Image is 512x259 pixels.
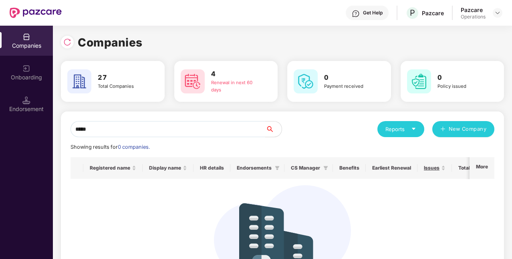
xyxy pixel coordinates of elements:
th: Total Premium [452,157,505,179]
h3: 4 [211,69,261,79]
span: filter [323,166,328,170]
span: New Company [449,125,487,133]
img: New Pazcare Logo [10,8,62,18]
div: Total Companies [98,83,148,90]
div: Operations [461,14,486,20]
th: More [470,157,494,179]
span: Total Premium [458,165,492,171]
img: svg+xml;base64,PHN2ZyB4bWxucz0iaHR0cDovL3d3dy53My5vcmcvMjAwMC9zdmciIHdpZHRoPSI2MCIgaGVpZ2h0PSI2MC... [67,69,91,93]
th: Registered name [83,157,143,179]
span: filter [322,163,330,173]
img: svg+xml;base64,PHN2ZyBpZD0iRHJvcGRvd24tMzJ4MzIiIHhtbG5zPSJodHRwOi8vd3d3LnczLm9yZy8yMDAwL3N2ZyIgd2... [494,10,501,16]
div: Renewal in next 60 days [211,79,261,94]
div: Payment received [324,83,374,90]
div: Pazcare [422,9,444,17]
div: Reports [385,125,416,133]
h3: 27 [98,73,148,83]
span: filter [273,163,281,173]
img: svg+xml;base64,PHN2ZyBpZD0iSGVscC0zMngzMiIgeG1sbnM9Imh0dHA6Ly93d3cudzMub3JnLzIwMDAvc3ZnIiB3aWR0aD... [352,10,360,18]
img: svg+xml;base64,PHN2ZyBpZD0iQ29tcGFuaWVzIiB4bWxucz0iaHR0cDovL3d3dy53My5vcmcvMjAwMC9zdmciIHdpZHRoPS... [22,33,30,41]
h1: Companies [78,34,143,51]
img: svg+xml;base64,PHN2ZyBpZD0iUmVsb2FkLTMyeDMyIiB4bWxucz0iaHR0cDovL3d3dy53My5vcmcvMjAwMC9zdmciIHdpZH... [63,38,71,46]
span: Issues [424,165,439,171]
span: caret-down [411,126,416,132]
div: Policy issued [437,83,488,90]
span: 0 companies. [118,144,150,150]
img: svg+xml;base64,PHN2ZyB3aWR0aD0iMjAiIGhlaWdodD0iMjAiIHZpZXdCb3g9IjAgMCAyMCAyMCIgZmlsbD0ibm9uZSIgeG... [22,65,30,73]
h3: 0 [437,73,488,83]
img: svg+xml;base64,PHN2ZyB4bWxucz0iaHR0cDovL3d3dy53My5vcmcvMjAwMC9zdmciIHdpZHRoPSI2MCIgaGVpZ2h0PSI2MC... [181,69,205,93]
span: filter [275,166,280,170]
div: Pazcare [461,6,486,14]
span: search [265,126,282,132]
div: Get Help [363,10,383,16]
img: svg+xml;base64,PHN2ZyB4bWxucz0iaHR0cDovL3d3dy53My5vcmcvMjAwMC9zdmciIHdpZHRoPSI2MCIgaGVpZ2h0PSI2MC... [407,69,431,93]
span: CS Manager [291,165,320,171]
th: Issues [417,157,452,179]
span: Showing results for [71,144,150,150]
th: Display name [143,157,194,179]
button: search [265,121,282,137]
th: Benefits [333,157,366,179]
span: P [410,8,415,18]
span: plus [440,126,445,133]
th: HR details [194,157,230,179]
img: svg+xml;base64,PHN2ZyB3aWR0aD0iMTQuNSIgaGVpZ2h0PSIxNC41IiB2aWV3Qm94PSIwIDAgMTYgMTYiIGZpbGw9Im5vbm... [22,96,30,104]
button: plusNew Company [432,121,494,137]
span: Display name [149,165,181,171]
th: Earliest Renewal [366,157,417,179]
span: Endorsements [237,165,272,171]
h3: 0 [324,73,374,83]
span: Registered name [90,165,130,171]
img: svg+xml;base64,PHN2ZyB4bWxucz0iaHR0cDovL3d3dy53My5vcmcvMjAwMC9zdmciIHdpZHRoPSI2MCIgaGVpZ2h0PSI2MC... [294,69,318,93]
